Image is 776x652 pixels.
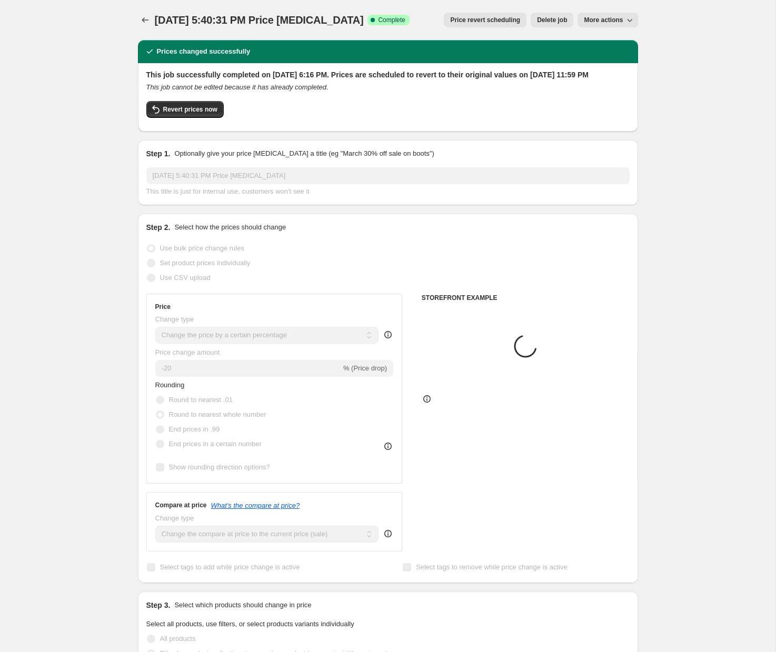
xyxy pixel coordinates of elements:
[169,463,270,471] span: Show rounding direction options?
[146,69,630,80] h2: This job successfully completed on [DATE] 6:16 PM. Prices are scheduled to revert to their origin...
[160,274,211,282] span: Use CSV upload
[422,294,630,302] h6: STOREFRONT EXAMPLE
[537,16,567,24] span: Delete job
[146,600,171,610] h2: Step 3.
[174,222,286,233] p: Select how the prices should change
[444,13,526,27] button: Price revert scheduling
[155,348,220,356] span: Price change amount
[146,148,171,159] h2: Step 1.
[531,13,573,27] button: Delete job
[146,101,224,118] button: Revert prices now
[169,410,266,418] span: Round to nearest whole number
[146,167,630,184] input: 30% off holiday sale
[584,16,623,24] span: More actions
[160,635,196,643] span: All products
[155,501,207,509] h3: Compare at price
[174,148,434,159] p: Optionally give your price [MEDICAL_DATA] a title (eg "March 30% off sale on boots")
[155,381,185,389] span: Rounding
[383,528,393,539] div: help
[155,303,171,311] h3: Price
[169,396,233,404] span: Round to nearest .01
[174,600,311,610] p: Select which products should change in price
[578,13,638,27] button: More actions
[169,425,220,433] span: End prices in .99
[146,83,329,91] i: This job cannot be edited because it has already completed.
[146,620,354,628] span: Select all products, use filters, or select products variants individually
[343,364,387,372] span: % (Price drop)
[155,514,194,522] span: Change type
[378,16,405,24] span: Complete
[163,105,217,114] span: Revert prices now
[383,329,393,340] div: help
[155,360,341,377] input: -15
[416,563,568,571] span: Select tags to remove while price change is active
[146,222,171,233] h2: Step 2.
[138,13,153,27] button: Price change jobs
[160,244,244,252] span: Use bulk price change rules
[155,14,364,26] span: [DATE] 5:40:31 PM Price [MEDICAL_DATA]
[450,16,520,24] span: Price revert scheduling
[211,501,300,509] button: What's the compare at price?
[155,315,194,323] span: Change type
[169,440,262,448] span: End prices in a certain number
[157,46,251,57] h2: Prices changed successfully
[160,259,251,267] span: Set product prices individually
[160,563,300,571] span: Select tags to add while price change is active
[146,187,310,195] span: This title is just for internal use, customers won't see it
